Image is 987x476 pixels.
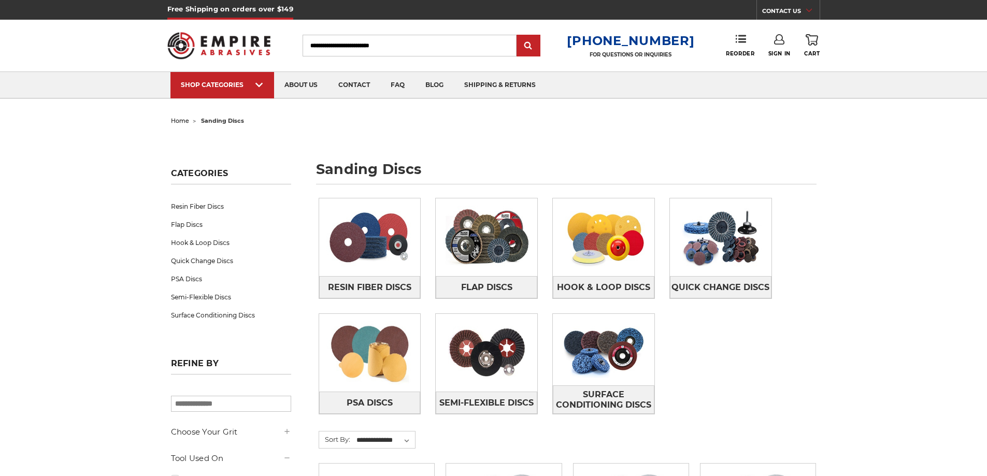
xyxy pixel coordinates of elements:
[726,34,754,56] a: Reorder
[167,25,271,66] img: Empire Abrasives
[171,117,189,124] a: home
[567,33,694,48] a: [PHONE_NUMBER]
[171,252,291,270] a: Quick Change Discs
[553,276,654,298] a: Hook & Loop Discs
[671,279,769,296] span: Quick Change Discs
[181,81,264,89] div: SHOP CATEGORIES
[461,279,512,296] span: Flap Discs
[553,314,654,385] img: Surface Conditioning Discs
[804,50,820,57] span: Cart
[557,279,650,296] span: Hook & Loop Discs
[171,168,291,184] h5: Categories
[436,198,537,276] img: Flap Discs
[328,72,380,98] a: contact
[553,198,654,276] img: Hook & Loop Discs
[553,386,654,414] span: Surface Conditioning Discs
[415,72,454,98] a: blog
[316,162,817,184] h1: sanding discs
[171,358,291,374] h5: Refine by
[171,426,291,438] h5: Choose Your Grit
[171,288,291,306] a: Semi-Flexible Discs
[274,72,328,98] a: about us
[436,314,537,392] img: Semi-Flexible Discs
[355,432,415,448] select: Sort By:
[328,279,411,296] span: Resin Fiber Discs
[768,50,791,57] span: Sign In
[436,392,537,414] a: Semi-Flexible Discs
[319,198,421,276] img: Resin Fiber Discs
[171,306,291,324] a: Surface Conditioning Discs
[319,431,350,447] label: Sort By:
[171,452,291,465] h5: Tool Used On
[567,51,694,58] p: FOR QUESTIONS OR INQUIRIES
[454,72,546,98] a: shipping & returns
[171,215,291,234] a: Flap Discs
[319,392,421,414] a: PSA Discs
[347,394,393,412] span: PSA Discs
[670,198,771,276] img: Quick Change Discs
[171,234,291,252] a: Hook & Loop Discs
[436,276,537,298] a: Flap Discs
[439,394,534,412] span: Semi-Flexible Discs
[201,117,244,124] span: sanding discs
[171,270,291,288] a: PSA Discs
[319,314,421,392] img: PSA Discs
[670,276,771,298] a: Quick Change Discs
[762,5,820,20] a: CONTACT US
[726,50,754,57] span: Reorder
[804,34,820,57] a: Cart
[553,385,654,414] a: Surface Conditioning Discs
[171,197,291,215] a: Resin Fiber Discs
[380,72,415,98] a: faq
[319,276,421,298] a: Resin Fiber Discs
[518,36,539,56] input: Submit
